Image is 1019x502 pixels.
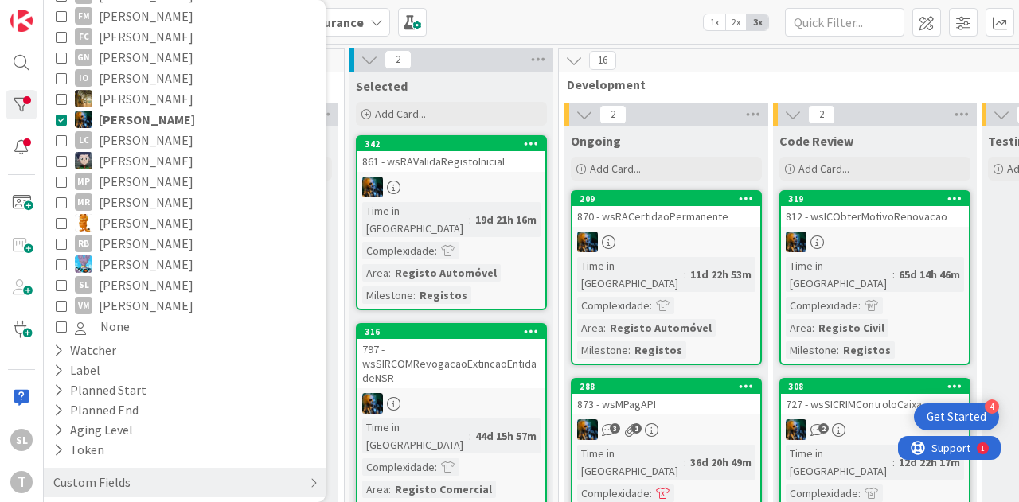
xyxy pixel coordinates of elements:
button: RB [PERSON_NAME] [56,233,314,254]
span: 1 [631,423,642,434]
div: 319812 - wsICObterMotivoRenovacao [781,192,969,227]
img: Visit kanbanzone.com [10,10,33,32]
button: LC [PERSON_NAME] [56,130,314,150]
img: JC [75,111,92,128]
div: Milestone [786,341,837,359]
div: Registos [631,341,686,359]
span: [PERSON_NAME] [99,68,193,88]
div: IO [75,69,92,87]
span: [PERSON_NAME] [99,274,193,295]
div: 316 [365,326,545,337]
span: 16 [589,51,616,70]
div: JC [357,393,545,414]
img: JC [362,177,383,197]
div: 288 [572,379,760,394]
span: : [603,319,606,337]
div: Complexidade [786,484,858,502]
span: 2 [599,105,627,124]
span: : [435,242,437,259]
span: Code Review [779,133,853,149]
div: Token [52,440,106,460]
span: 2x [725,14,747,30]
div: Time in [GEOGRAPHIC_DATA] [362,202,469,237]
div: 209 [572,192,760,206]
div: FM [75,7,92,25]
div: Custom Fields [52,473,132,492]
div: MR [75,193,92,211]
span: [PERSON_NAME] [99,130,193,150]
div: Complexidade [577,484,650,502]
div: Time in [GEOGRAPHIC_DATA] [577,257,684,292]
span: Support [33,2,72,21]
button: RL [PERSON_NAME] [56,212,314,233]
button: JC [PERSON_NAME] [56,88,314,109]
div: 319 [788,193,969,204]
div: VM [75,297,92,314]
div: 873 - wsMPagAPI [572,394,760,414]
div: SL [10,429,33,451]
div: Time in [GEOGRAPHIC_DATA] [786,257,892,292]
div: Area [577,319,603,337]
div: 209 [580,193,760,204]
span: [PERSON_NAME] [99,254,193,274]
div: Time in [GEOGRAPHIC_DATA] [362,418,469,453]
div: GN [75,49,92,66]
span: : [469,211,471,228]
div: Registo Comercial [391,481,496,498]
div: SL [75,276,92,294]
span: : [435,458,437,476]
div: T [10,471,33,493]
span: : [892,453,895,471]
div: 1 [83,6,87,19]
a: 209870 - wsRACertidaoPermanenteJCTime in [GEOGRAPHIC_DATA]:11d 22h 53mComplexidade:Area:Registo A... [571,190,762,365]
span: Add Card... [798,161,849,176]
span: : [812,319,814,337]
div: Registo Automóvel [391,264,501,282]
span: [PERSON_NAME] [99,109,195,130]
span: [PERSON_NAME] [99,212,193,233]
div: Planned Start [52,380,148,400]
div: RB [75,235,92,252]
span: : [837,341,839,359]
div: Aging Level [52,420,135,440]
img: JC [75,90,92,107]
div: Area [362,264,388,282]
span: [PERSON_NAME] [99,47,193,68]
img: JC [786,419,806,440]
img: JC [577,419,598,440]
div: Get Started [927,409,986,425]
span: 2 [818,423,829,434]
div: LC [75,131,92,149]
img: JC [786,232,806,252]
div: 308727 - wsSICRIMControloCaixa [781,379,969,414]
span: 1x [704,14,725,30]
div: 4 [985,399,999,414]
div: 861 - wsRAValidaRegistoInicial [357,151,545,172]
div: 727 - wsSICRIMControloCaixa [781,394,969,414]
span: [PERSON_NAME] [99,233,193,254]
span: Ongoing [571,133,621,149]
div: Registos [416,286,471,304]
span: : [684,266,686,283]
div: 797 - wsSIRCOMRevogacaoExtincaoEntidadeNSR [357,339,545,388]
div: Milestone [577,341,628,359]
span: : [413,286,416,304]
div: 288873 - wsMPagAPI [572,379,760,414]
div: 342 [357,137,545,151]
div: 65d 14h 46m [895,266,964,283]
div: 308 [781,379,969,394]
div: JC [572,419,760,440]
div: Area [786,319,812,337]
div: 342861 - wsRAValidaRegistoInicial [357,137,545,172]
div: Complexidade [786,297,858,314]
button: MP [PERSON_NAME] [56,171,314,192]
div: Registo Automóvel [606,319,716,337]
span: [PERSON_NAME] [99,6,193,26]
span: 2 [808,105,835,124]
span: : [469,427,471,445]
div: Area [362,481,388,498]
span: Add Card... [375,107,426,121]
button: FM [PERSON_NAME] [56,6,314,26]
img: SF [75,255,92,273]
img: JC [362,393,383,414]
